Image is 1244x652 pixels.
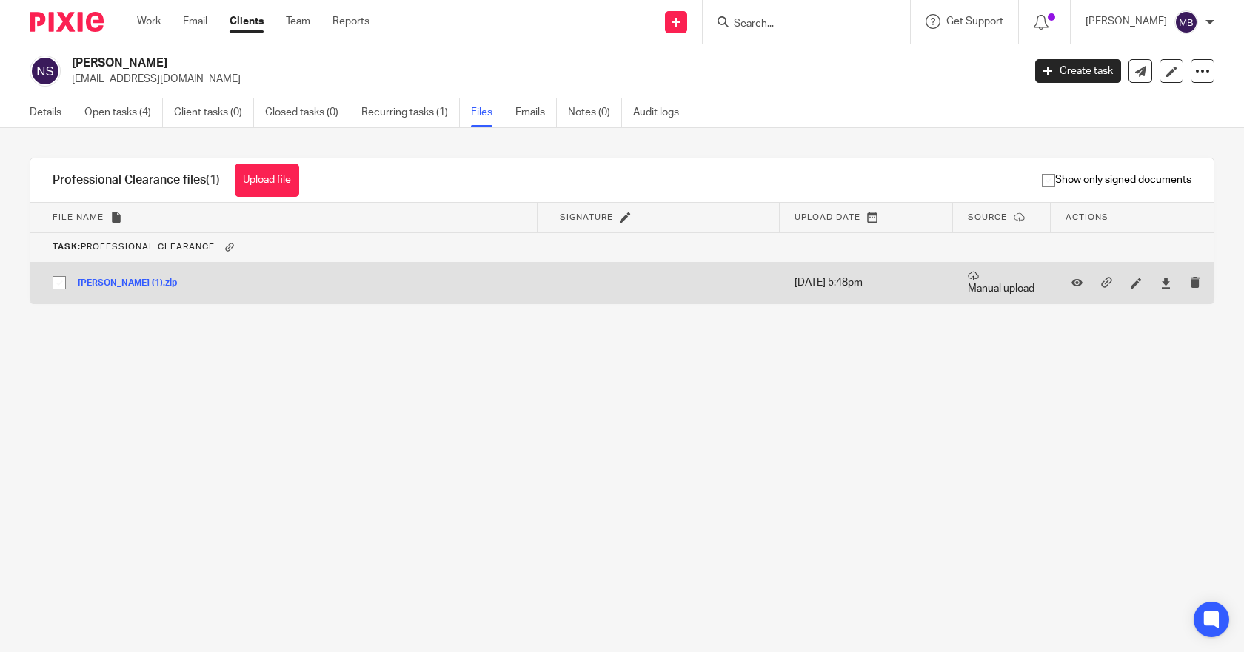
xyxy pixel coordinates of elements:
[286,14,310,29] a: Team
[45,269,73,297] input: Select
[1174,10,1198,34] img: svg%3E
[795,275,938,290] p: [DATE] 5:48pm
[235,164,299,197] button: Upload file
[183,14,207,29] a: Email
[137,14,161,29] a: Work
[72,72,1013,87] p: [EMAIL_ADDRESS][DOMAIN_NAME]
[174,98,254,127] a: Client tasks (0)
[53,172,220,188] h1: Professional Clearance files
[968,270,1036,296] p: Manual upload
[795,213,860,221] span: Upload date
[230,14,264,29] a: Clients
[72,56,825,71] h2: [PERSON_NAME]
[332,14,369,29] a: Reports
[78,278,188,289] button: [PERSON_NAME] (1).zip
[633,98,690,127] a: Audit logs
[568,98,622,127] a: Notes (0)
[732,18,866,31] input: Search
[1086,14,1167,29] p: [PERSON_NAME]
[1160,275,1171,290] a: Download
[968,213,1007,221] span: Source
[946,16,1003,27] span: Get Support
[30,12,104,32] img: Pixie
[1066,213,1108,221] span: Actions
[265,98,350,127] a: Closed tasks (0)
[53,243,81,252] b: Task:
[560,213,613,221] span: Signature
[361,98,460,127] a: Recurring tasks (1)
[515,98,557,127] a: Emails
[30,98,73,127] a: Details
[1042,172,1191,187] span: Show only signed documents
[84,98,163,127] a: Open tasks (4)
[53,213,104,221] span: File name
[471,98,504,127] a: Files
[1035,59,1121,83] a: Create task
[30,56,61,87] img: svg%3E
[53,243,215,252] span: Professional Clearance
[206,174,220,186] span: (1)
